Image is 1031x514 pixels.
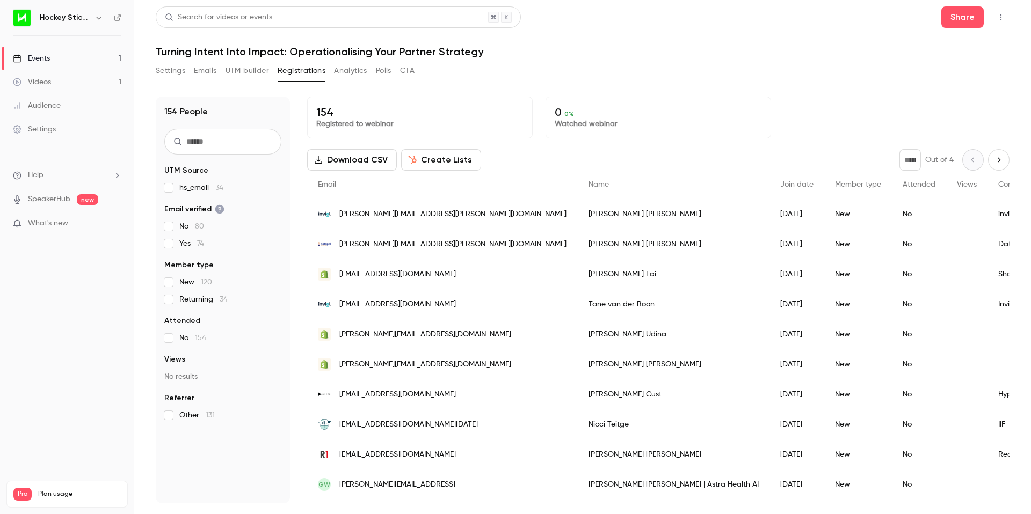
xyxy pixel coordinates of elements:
[179,410,215,421] span: Other
[339,419,478,430] span: [EMAIL_ADDRESS][DOMAIN_NAME][DATE]
[318,208,331,221] img: inviol.com
[824,319,892,349] div: New
[179,277,212,288] span: New
[339,269,456,280] span: [EMAIL_ADDRESS][DOMAIN_NAME]
[28,170,43,181] span: Help
[339,299,456,310] span: [EMAIL_ADDRESS][DOMAIN_NAME]
[164,165,281,421] section: facet-groups
[892,379,946,409] div: No
[318,358,331,371] img: shopify.com
[220,296,228,303] span: 34
[226,62,269,79] button: UTM builder
[946,379,988,409] div: -
[215,184,223,192] span: 34
[197,240,204,247] span: 74
[108,219,121,229] iframe: Noticeable Trigger
[334,62,367,79] button: Analytics
[316,119,524,129] p: Registered to webinar
[946,319,988,349] div: -
[555,106,762,119] p: 0
[318,448,331,461] img: requirementone.com
[179,182,223,193] span: hs_email
[769,469,824,500] div: [DATE]
[164,165,208,176] span: UTM Source
[13,77,51,87] div: Videos
[824,469,892,500] div: New
[769,229,824,259] div: [DATE]
[824,259,892,289] div: New
[13,100,61,111] div: Audience
[339,449,456,460] span: [EMAIL_ADDRESS][DOMAIN_NAME]
[40,12,90,23] h6: Hockey Stick Advisory
[578,469,769,500] div: [PERSON_NAME] [PERSON_NAME] | Astra Health AI
[13,124,56,135] div: Settings
[780,181,814,188] span: Join date
[946,409,988,439] div: -
[824,409,892,439] div: New
[769,409,824,439] div: [DATE]
[892,229,946,259] div: No
[578,199,769,229] div: [PERSON_NAME] [PERSON_NAME]
[13,488,32,501] span: Pro
[278,62,325,79] button: Registrations
[946,349,988,379] div: -
[400,62,415,79] button: CTA
[201,278,212,286] span: 120
[179,333,206,343] span: No
[13,9,31,26] img: Hockey Stick Advisory
[578,229,769,259] div: [PERSON_NAME] [PERSON_NAME]
[195,223,204,230] span: 80
[892,349,946,379] div: No
[578,439,769,469] div: [PERSON_NAME] [PERSON_NAME]
[946,199,988,229] div: -
[164,260,214,270] span: Member type
[318,418,331,431] img: iif.today
[194,62,216,79] button: Emails
[376,62,391,79] button: Polls
[824,199,892,229] div: New
[179,238,204,249] span: Yes
[578,349,769,379] div: [PERSON_NAME] [PERSON_NAME]
[769,199,824,229] div: [DATE]
[578,319,769,349] div: [PERSON_NAME] Udina
[941,6,984,28] button: Share
[164,315,200,326] span: Attended
[28,218,68,229] span: What's new
[206,412,215,419] span: 131
[925,155,954,165] p: Out of 4
[339,389,456,400] span: [EMAIL_ADDRESS][DOMAIN_NAME]
[946,439,988,469] div: -
[892,469,946,500] div: No
[589,181,609,188] span: Name
[578,409,769,439] div: Nicci Teitge
[946,229,988,259] div: -
[165,12,272,23] div: Search for videos or events
[339,329,511,340] span: [PERSON_NAME][EMAIL_ADDRESS][DOMAIN_NAME]
[564,110,574,118] span: 0 %
[946,259,988,289] div: -
[892,289,946,319] div: No
[318,268,331,281] img: shopify.com
[164,393,194,403] span: Referrer
[824,229,892,259] div: New
[903,181,935,188] span: Attended
[28,194,70,205] a: SpeakerHub
[339,209,567,220] span: [PERSON_NAME][EMAIL_ADDRESS][PERSON_NAME][DOMAIN_NAME]
[769,379,824,409] div: [DATE]
[769,289,824,319] div: [DATE]
[339,479,455,490] span: [PERSON_NAME][EMAIL_ADDRESS]
[988,149,1010,171] button: Next page
[824,379,892,409] div: New
[946,289,988,319] div: -
[318,181,336,188] span: Email
[578,379,769,409] div: [PERSON_NAME] Cust
[318,388,331,401] img: hyperhq.com
[179,294,228,305] span: Returning
[195,334,206,342] span: 154
[339,359,511,370] span: [PERSON_NAME][EMAIL_ADDRESS][DOMAIN_NAME]
[946,469,988,500] div: -
[892,319,946,349] div: No
[957,181,977,188] span: Views
[578,289,769,319] div: Tane van der Boon
[38,490,121,498] span: Plan usage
